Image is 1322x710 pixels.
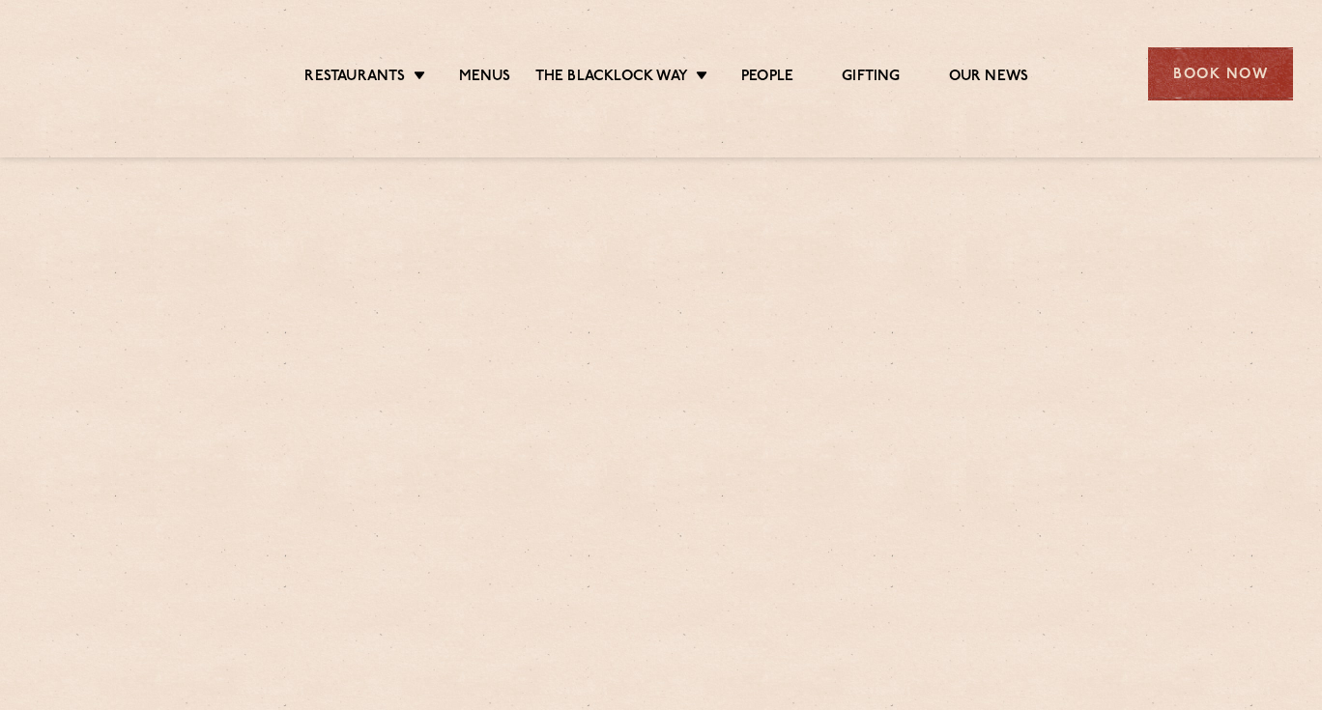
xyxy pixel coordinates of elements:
a: Menus [459,68,511,89]
a: Gifting [842,68,900,89]
img: svg%3E [29,18,195,128]
a: The Blacklock Way [535,68,688,89]
a: People [741,68,793,89]
a: Our News [949,68,1029,89]
a: Restaurants [304,68,405,89]
div: Book Now [1148,47,1293,100]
